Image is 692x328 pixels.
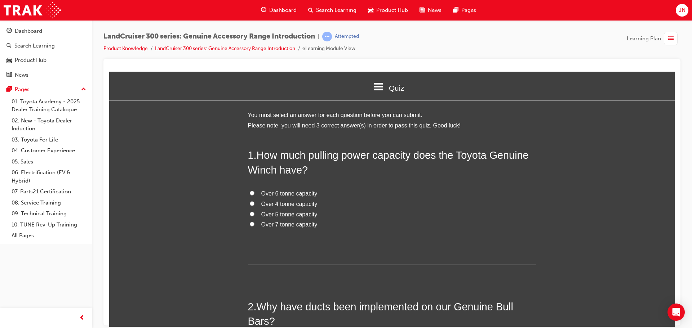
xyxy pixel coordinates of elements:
a: All Pages [9,230,89,241]
div: Product Hub [15,56,46,64]
a: Product Knowledge [103,45,148,51]
a: 01. Toyota Academy - 2025 Dealer Training Catalogue [9,96,89,115]
button: Learning Plan [627,32,680,45]
span: Over 7 tonne capacity [152,150,208,156]
a: LandCruiser 300 series: Genuine Accessory Range Introduction [155,45,295,51]
span: pages-icon [6,86,12,93]
span: guage-icon [6,28,12,35]
button: JN [676,4,688,17]
span: pages-icon [453,6,458,15]
span: Why have ducts been implemented on our Genuine Bull Bars? [139,229,404,255]
a: 06. Electrification (EV & Hybrid) [9,167,89,186]
span: Quiz [280,12,295,21]
li: Please note, you will need 3 correct answer(s) in order to pass this quiz. Good luck! [139,49,427,59]
li: eLearning Module View [302,45,355,53]
span: guage-icon [261,6,266,15]
a: guage-iconDashboard [255,3,302,18]
span: Over 5 tonne capacity [152,140,208,146]
span: search-icon [6,43,12,49]
a: 10. TUNE Rev-Up Training [9,219,89,230]
button: DashboardSearch LearningProduct HubNews [3,23,89,83]
span: JN [679,6,686,14]
a: 03. Toyota For Life [9,134,89,145]
input: Over 6 tonne capacity [141,119,145,124]
span: news-icon [6,72,12,78]
span: list-icon [668,34,674,43]
span: search-icon [308,6,313,15]
a: 05. Sales [9,156,89,167]
span: Search Learning [316,6,356,14]
a: Product Hub [3,54,89,67]
a: Dashboard [3,24,89,38]
div: Attempted [335,33,359,40]
span: Dashboard [269,6,297,14]
span: Learning Plan [627,35,661,43]
h2: 1 . [139,76,427,105]
a: 09. Technical Training [9,208,89,219]
a: 04. Customer Experience [9,145,89,156]
span: car-icon [6,57,12,64]
a: News [3,68,89,82]
input: Over 5 tonne capacity [141,140,145,145]
input: Over 4 tonne capacity [141,130,145,134]
a: pages-iconPages [447,3,482,18]
button: Pages [3,83,89,96]
a: 02. New - Toyota Dealer Induction [9,115,89,134]
a: 07. Parts21 Certification [9,186,89,197]
span: News [428,6,442,14]
span: prev-icon [79,314,85,323]
span: up-icon [81,85,86,94]
div: Search Learning [14,42,55,50]
div: Open Intercom Messenger [667,304,685,321]
a: car-iconProduct Hub [362,3,414,18]
a: search-iconSearch Learning [302,3,362,18]
span: LandCruiser 300 series: Genuine Accessory Range Introduction [103,32,315,41]
div: News [15,71,28,79]
span: | [318,32,319,41]
a: 08. Service Training [9,197,89,208]
span: How much pulling power capacity does the Toyota Genuine Winch have? [139,78,420,104]
span: Pages [461,6,476,14]
img: Trak [4,2,61,18]
input: Over 7 tonne capacity [141,150,145,155]
a: Search Learning [3,39,89,53]
li: You must select an answer for each question before you can submit. [139,39,427,49]
span: news-icon [420,6,425,15]
span: learningRecordVerb_ATTEMPT-icon [322,32,332,41]
div: Dashboard [15,27,42,35]
span: car-icon [368,6,373,15]
h2: 2 . [139,228,427,257]
span: Over 4 tonne capacity [152,129,208,135]
span: Over 6 tonne capacity [152,119,208,125]
div: Pages [15,85,30,94]
a: news-iconNews [414,3,447,18]
span: Product Hub [376,6,408,14]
